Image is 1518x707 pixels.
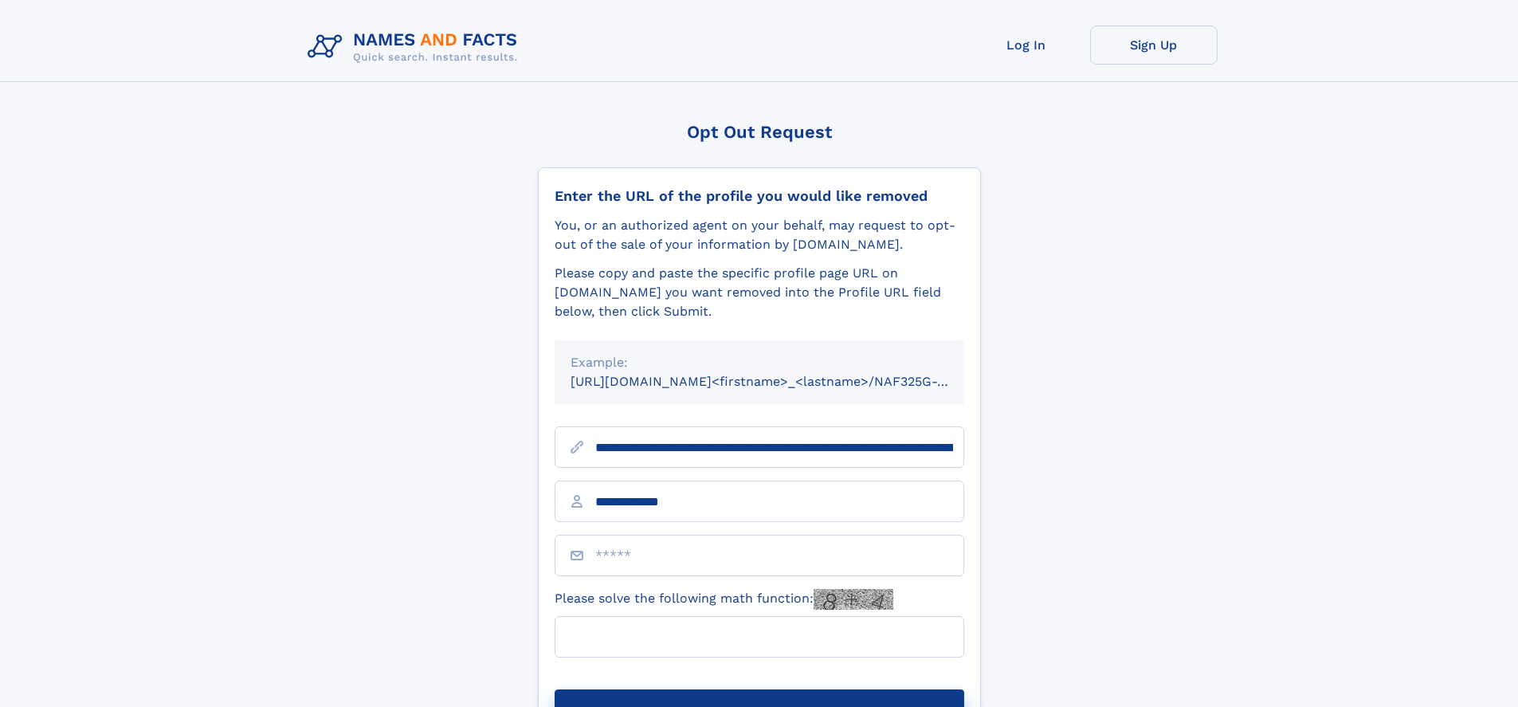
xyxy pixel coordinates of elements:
a: Log In [963,26,1090,65]
a: Sign Up [1090,26,1218,65]
small: [URL][DOMAIN_NAME]<firstname>_<lastname>/NAF325G-xxxxxxxx [571,374,994,389]
div: Enter the URL of the profile you would like removed [555,187,964,205]
div: Opt Out Request [538,122,981,142]
img: Logo Names and Facts [301,26,531,69]
div: Please copy and paste the specific profile page URL on [DOMAIN_NAME] you want removed into the Pr... [555,264,964,321]
div: You, or an authorized agent on your behalf, may request to opt-out of the sale of your informatio... [555,216,964,254]
label: Please solve the following math function: [555,589,893,610]
div: Example: [571,353,948,372]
